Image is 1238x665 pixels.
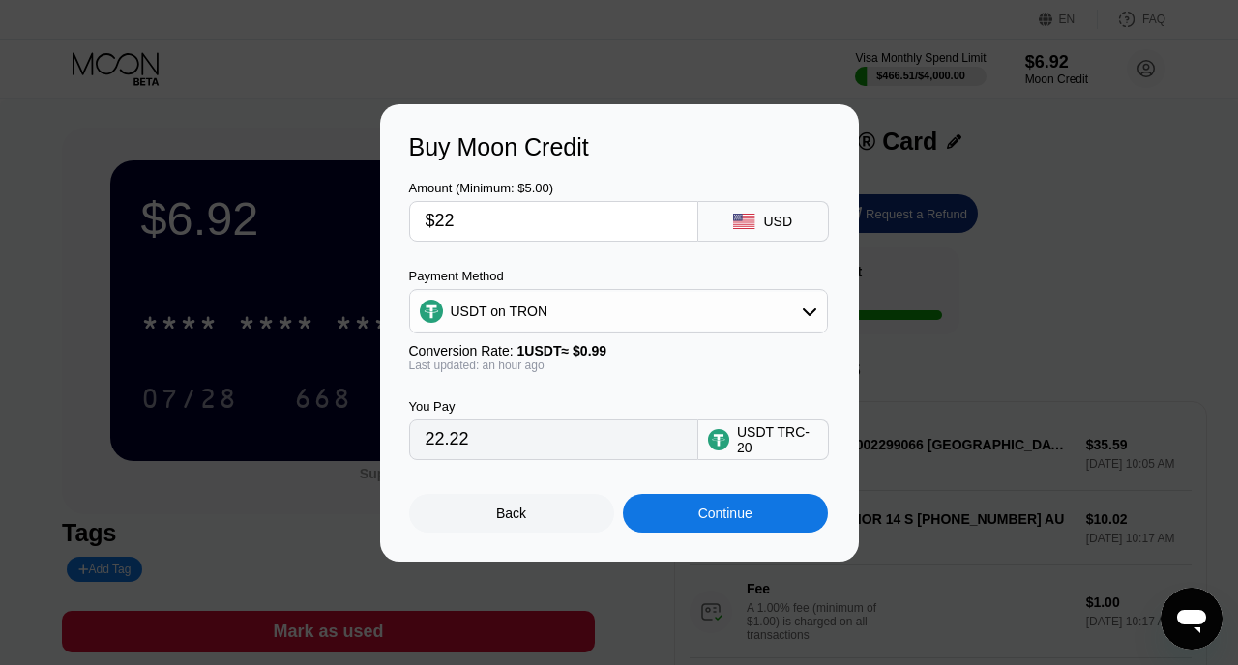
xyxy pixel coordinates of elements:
div: USD [763,214,792,229]
div: Continue [623,494,828,533]
div: Back [409,494,614,533]
span: 1 USDT ≈ $0.99 [517,343,607,359]
div: USDT TRC-20 [737,424,818,455]
div: Continue [698,506,752,521]
input: $0.00 [426,202,682,241]
div: USDT on TRON [410,292,827,331]
div: Back [496,506,526,521]
iframe: Button to launch messaging window [1161,588,1223,650]
div: Buy Moon Credit [409,133,830,161]
div: Amount (Minimum: $5.00) [409,181,698,195]
div: Conversion Rate: [409,343,828,359]
div: Last updated: an hour ago [409,359,828,372]
div: Payment Method [409,269,828,283]
div: You Pay [409,399,698,414]
div: USDT on TRON [451,304,548,319]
